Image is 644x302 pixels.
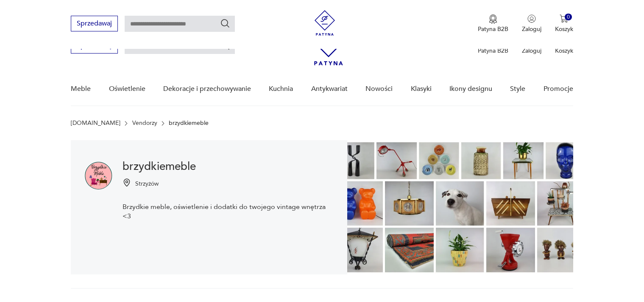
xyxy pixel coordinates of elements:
img: brzydkiemeble [347,140,573,274]
a: Klasyki [411,73,432,105]
p: Patyna B2B [478,47,508,55]
button: 0Koszyk [555,14,573,33]
a: Kuchnia [269,73,293,105]
a: Antykwariat [311,73,348,105]
img: brzydkiemeble [84,161,112,189]
button: Zaloguj [522,14,541,33]
p: Patyna B2B [478,25,508,33]
button: Patyna B2B [478,14,508,33]
button: Sprzedawaj [71,16,118,31]
img: Ikonka pinezki mapy [123,178,131,187]
a: Vendorzy [132,120,157,127]
div: 0 [565,14,572,21]
img: Patyna - sklep z meblami i dekoracjami vintage [312,10,337,36]
img: Ikonka użytkownika [527,14,536,23]
button: Szukaj [220,18,230,28]
p: Zaloguj [522,47,541,55]
p: Koszyk [555,47,573,55]
a: Dekoracje i przechowywanie [163,73,251,105]
p: Zaloguj [522,25,541,33]
a: Promocje [544,73,573,105]
a: Ikona medaluPatyna B2B [478,14,508,33]
a: Meble [71,73,91,105]
img: Ikona koszyka [560,14,568,23]
p: Brzydkie meble, oświetlenie i dodatki do twojego vintage wnętrza <3 [123,202,334,221]
a: Oświetlenie [109,73,145,105]
a: [DOMAIN_NAME] [71,120,120,127]
p: brzydkiemeble [169,120,209,127]
a: Sprzedawaj [71,43,118,49]
a: Nowości [365,73,393,105]
a: Ikony designu [449,73,492,105]
h1: brzydkiemeble [123,161,334,172]
img: Ikona medalu [489,14,497,24]
a: Style [510,73,525,105]
a: Sprzedawaj [71,21,118,27]
p: Koszyk [555,25,573,33]
p: Strzyżów [135,180,159,188]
